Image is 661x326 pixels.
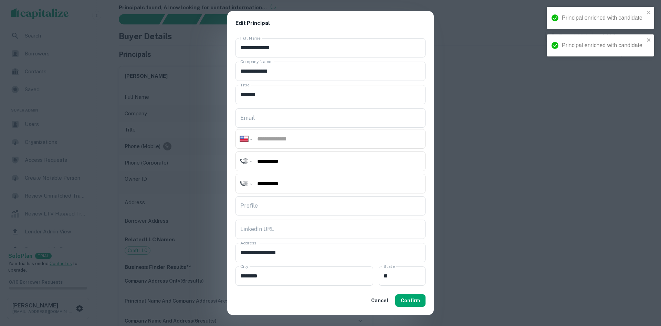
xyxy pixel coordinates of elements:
[384,263,395,269] label: State
[647,10,651,16] button: close
[562,41,644,50] div: Principal enriched with candidate
[627,271,661,304] iframe: Chat Widget
[562,14,644,22] div: Principal enriched with candidate
[395,294,426,307] button: Confirm
[227,11,434,35] h2: Edit Principal
[647,37,651,44] button: close
[240,59,271,64] label: Company Name
[368,294,391,307] button: Cancel
[240,240,256,246] label: Address
[240,82,250,88] label: Title
[240,35,261,41] label: Full Name
[240,263,248,269] label: City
